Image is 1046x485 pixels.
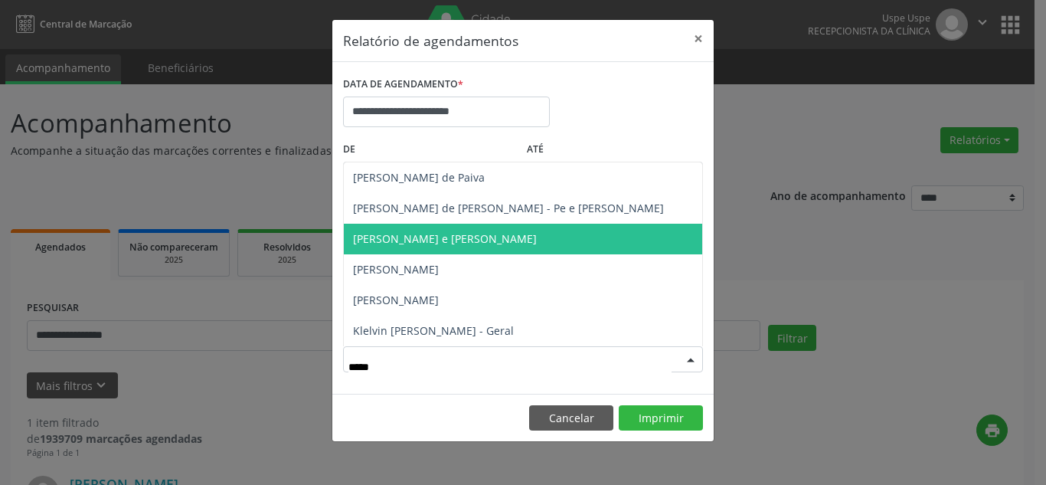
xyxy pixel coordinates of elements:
[343,31,518,51] h5: Relatório de agendamentos
[353,231,537,246] span: [PERSON_NAME] e [PERSON_NAME]
[683,20,714,57] button: Close
[343,73,463,97] label: DATA DE AGENDAMENTO
[529,405,613,431] button: Cancelar
[619,405,703,431] button: Imprimir
[353,201,664,215] span: [PERSON_NAME] de [PERSON_NAME] - Pe e [PERSON_NAME]
[343,138,519,162] label: De
[527,138,703,162] label: ATÉ
[353,262,439,277] span: [PERSON_NAME]
[353,293,439,307] span: [PERSON_NAME]
[353,170,485,185] span: [PERSON_NAME] de Paiva
[353,323,514,338] span: Klelvin [PERSON_NAME] - Geral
